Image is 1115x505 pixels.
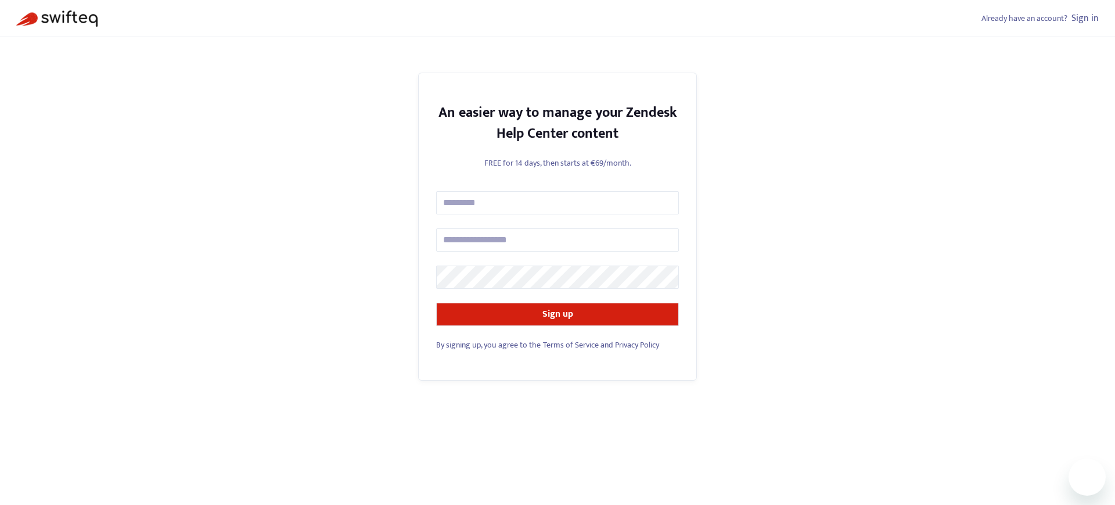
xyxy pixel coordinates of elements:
div: and [436,339,679,351]
p: FREE for 14 days, then starts at €69/month. [436,157,679,169]
strong: An easier way to manage your Zendesk Help Center content [438,101,677,145]
img: Swifteq [16,10,98,27]
a: Sign in [1071,10,1099,26]
iframe: Button to launch messaging window [1069,459,1106,496]
strong: Sign up [542,306,573,322]
a: Terms of Service [543,338,599,352]
span: By signing up, you agree to the [436,338,541,352]
a: Privacy Policy [615,338,659,352]
button: Sign up [436,303,679,326]
span: Already have an account? [981,12,1067,25]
